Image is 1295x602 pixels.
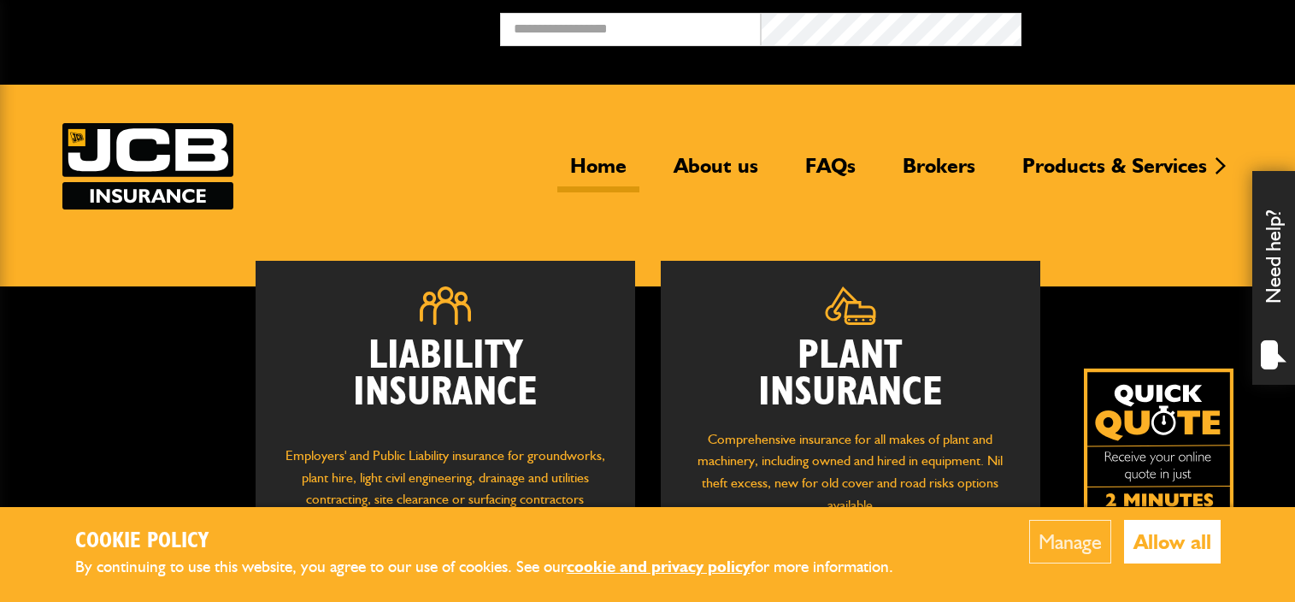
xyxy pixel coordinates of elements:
a: Get your insurance quote isn just 2-minutes [1084,369,1233,518]
a: FAQs [792,153,868,192]
h2: Cookie Policy [75,528,921,555]
a: About us [661,153,771,192]
button: Broker Login [1021,13,1282,39]
a: Products & Services [1010,153,1220,192]
p: By continuing to use this website, you agree to our use of cookies. See our for more information. [75,554,921,581]
a: JCB Insurance Services [62,123,233,210]
p: Employers' and Public Liability insurance for groundworks, plant hire, light civil engineering, d... [281,445,609,527]
button: Allow all [1124,520,1221,564]
img: Quick Quote [1084,369,1233,518]
p: Comprehensive insurance for all makes of plant and machinery, including owned and hired in equipm... [686,428,1015,516]
h2: Plant Insurance [686,338,1015,411]
a: Home [557,153,639,192]
a: Brokers [890,153,988,192]
h2: Liability Insurance [281,338,609,428]
a: cookie and privacy policy [567,557,751,576]
div: Need help? [1252,171,1295,385]
button: Manage [1029,520,1111,564]
img: JCB Insurance Services logo [62,123,233,210]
